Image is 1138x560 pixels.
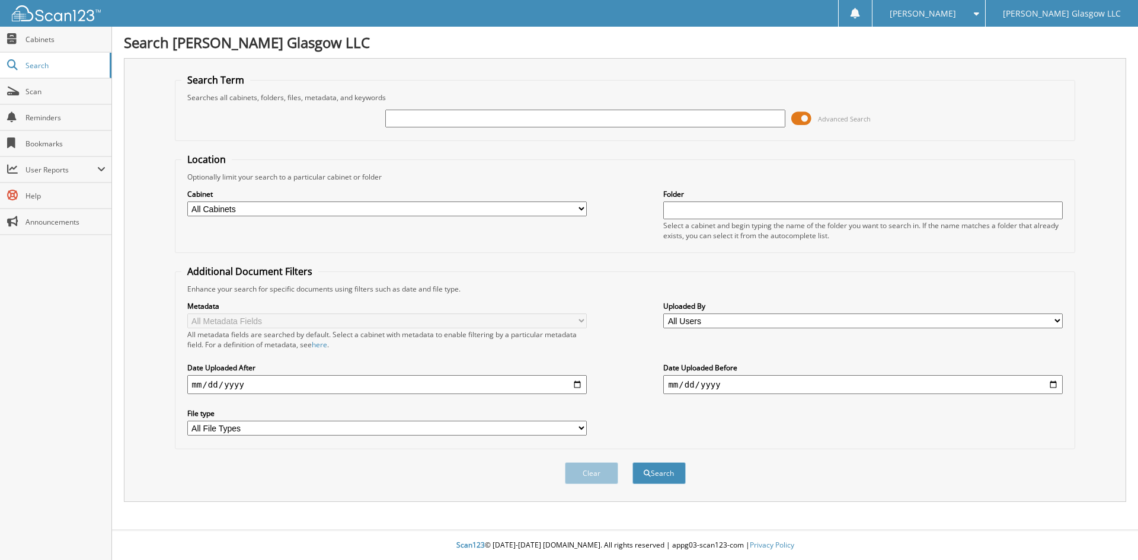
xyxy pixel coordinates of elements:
[187,329,587,350] div: All metadata fields are searched by default. Select a cabinet with metadata to enable filtering b...
[181,73,250,87] legend: Search Term
[25,217,106,227] span: Announcements
[890,10,956,17] span: [PERSON_NAME]
[25,113,106,123] span: Reminders
[112,531,1138,560] div: © [DATE]-[DATE] [DOMAIN_NAME]. All rights reserved | appg03-scan123-com |
[1003,10,1121,17] span: [PERSON_NAME] Glasgow LLC
[181,265,318,278] legend: Additional Document Filters
[663,363,1063,373] label: Date Uploaded Before
[12,5,101,21] img: scan123-logo-white.svg
[456,540,485,550] span: Scan123
[181,284,1069,294] div: Enhance your search for specific documents using filters such as date and file type.
[25,139,106,149] span: Bookmarks
[181,172,1069,182] div: Optionally limit your search to a particular cabinet or folder
[25,87,106,97] span: Scan
[663,301,1063,311] label: Uploaded By
[181,153,232,166] legend: Location
[181,92,1069,103] div: Searches all cabinets, folders, files, metadata, and keywords
[187,375,587,394] input: start
[632,462,686,484] button: Search
[187,363,587,373] label: Date Uploaded After
[124,33,1126,52] h1: Search [PERSON_NAME] Glasgow LLC
[663,189,1063,199] label: Folder
[818,114,871,123] span: Advanced Search
[25,60,104,71] span: Search
[663,375,1063,394] input: end
[187,301,587,311] label: Metadata
[663,220,1063,241] div: Select a cabinet and begin typing the name of the folder you want to search in. If the name match...
[25,165,97,175] span: User Reports
[750,540,794,550] a: Privacy Policy
[1079,503,1138,560] iframe: Chat Widget
[25,34,106,44] span: Cabinets
[25,191,106,201] span: Help
[187,189,587,199] label: Cabinet
[187,408,587,418] label: File type
[565,462,618,484] button: Clear
[312,340,327,350] a: here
